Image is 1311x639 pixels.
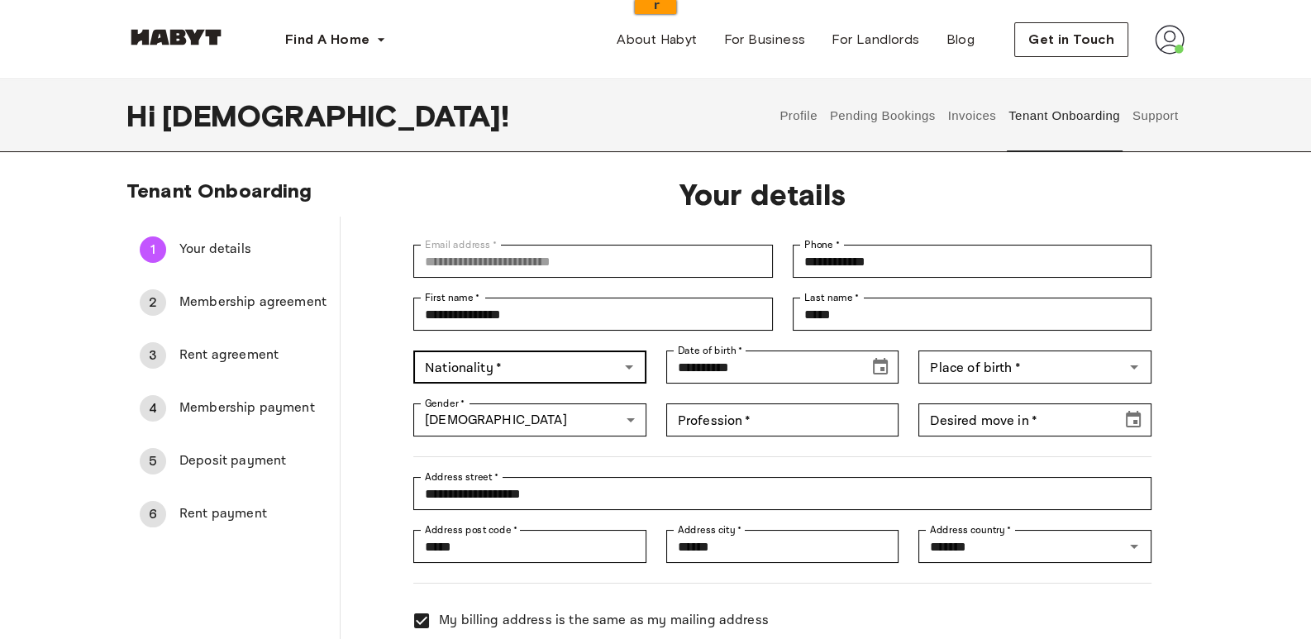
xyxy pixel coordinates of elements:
[413,298,772,331] div: First name
[126,98,162,133] span: Hi
[126,29,226,45] img: Habyt
[724,30,806,50] span: For Business
[439,611,769,631] span: My billing address is the same as my mailing address
[425,290,480,305] label: First name
[678,343,742,358] label: Date of birth
[832,30,919,50] span: For Landlords
[425,237,497,252] label: Email address
[140,342,166,369] div: 3
[126,179,312,203] span: Tenant Onboarding
[793,245,1151,278] div: Phone
[272,23,399,56] button: Find A Home
[804,290,860,305] label: Last name
[425,522,517,537] label: Address post code
[1155,25,1185,55] img: avatar
[179,240,327,260] span: Your details
[309,17,336,29] a: Clear
[666,530,899,563] div: Address city
[1028,30,1114,50] span: Get in Touch
[179,451,327,471] span: Deposit payment
[818,23,932,56] a: For Landlords
[425,470,499,484] label: Address street
[413,245,772,278] div: Email address
[179,346,327,365] span: Rent agreement
[41,6,61,26] img: imshahab
[140,236,166,263] div: 1
[126,230,340,269] div: 1Your details
[179,293,327,312] span: Membership agreement
[827,79,937,152] button: Pending Bookings
[1123,535,1146,558] button: Open
[774,79,1185,152] div: user profile tabs
[793,298,1151,331] div: Last name
[282,17,309,29] a: Copy
[285,30,369,50] span: Find A Home
[930,522,1012,537] label: Address country
[1007,79,1123,152] button: Tenant Onboarding
[162,98,509,133] span: [DEMOGRAPHIC_DATA] !
[864,350,897,384] button: Choose date, selected date is Nov 23, 1998
[140,395,166,422] div: 4
[179,504,327,524] span: Rent payment
[126,336,340,375] div: 3Rent agreement
[711,23,819,56] a: For Business
[804,237,840,252] label: Phone
[678,522,741,537] label: Address city
[666,403,899,436] div: Profession
[126,494,340,534] div: 6Rent payment
[413,530,646,563] div: Address post code
[1014,22,1128,57] button: Get in Touch
[126,283,340,322] div: 2Membership agreement
[946,79,998,152] button: Invoices
[603,23,710,56] a: About Habyt
[425,396,465,411] label: Gender
[413,403,646,436] div: [DEMOGRAPHIC_DATA]
[778,79,820,152] button: Profile
[617,355,641,379] button: Open
[126,441,340,481] div: 5Deposit payment
[413,477,1151,510] div: Address street
[126,389,340,428] div: 4Membership payment
[1117,403,1150,436] button: Choose date
[140,448,166,474] div: 5
[1123,355,1146,379] button: Open
[140,501,166,527] div: 6
[393,177,1132,212] span: Your details
[179,398,327,418] span: Membership payment
[140,289,166,316] div: 2
[933,23,989,56] a: Blog
[255,17,282,29] a: View
[946,30,975,50] span: Blog
[617,30,697,50] span: About Habyt
[1130,79,1180,152] button: Support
